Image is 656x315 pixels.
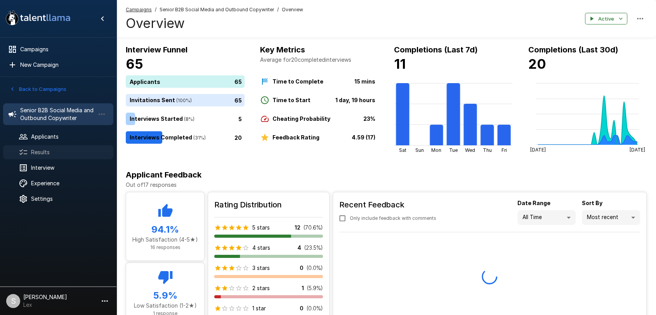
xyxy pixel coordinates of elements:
[528,56,546,72] b: 20
[501,147,507,153] tspan: Fri
[252,224,270,231] p: 5 stars
[528,45,618,54] b: Completions (Last 30d)
[277,6,279,14] span: /
[260,56,379,64] p: Average for 20 completed interviews
[302,284,304,292] p: 1
[582,210,640,225] div: Most recent
[252,305,266,312] p: 1 star
[394,45,478,54] b: Completions (Last 7d)
[482,147,491,153] tspan: Thu
[629,147,645,153] tspan: [DATE]
[252,284,270,292] p: 2 stars
[449,147,458,153] tspan: Tue
[431,147,441,153] tspan: Mon
[126,181,647,189] p: Out of 17 responses
[517,210,576,225] div: All Time
[465,147,475,153] tspan: Wed
[234,77,242,85] p: 65
[272,134,319,141] b: Feedback Rating
[234,96,242,104] p: 65
[260,45,305,54] b: Key Metrics
[150,244,180,250] span: 16 responses
[300,305,304,312] p: 0
[354,78,375,85] b: 15 mins
[307,284,323,292] p: ( 5.9 %)
[307,264,323,272] p: ( 0.0 %)
[415,147,424,153] tspan: Sun
[363,115,375,122] b: 23%
[339,198,443,211] h6: Recent Feedback
[155,6,156,14] span: /
[272,78,323,85] b: Time to Complete
[307,305,323,312] p: ( 0.0 %)
[297,244,301,252] p: 4
[304,224,323,231] p: ( 70.6 %)
[394,56,406,72] b: 11
[126,170,201,179] b: Applicant Feedback
[399,147,406,153] tspan: Sat
[238,115,242,123] p: 5
[132,223,198,236] h5: 94.1 %
[352,134,375,141] b: 4.59 (17)
[517,200,550,206] b: Date Range
[585,13,627,25] button: Active
[132,236,198,244] p: High Satisfaction (4-5★)
[272,115,330,122] b: Cheating Probability
[252,264,270,272] p: 3 stars
[335,97,375,103] b: 1 day, 19 hours
[295,224,300,231] p: 12
[282,6,303,14] span: Overview
[350,214,436,222] span: Only include feedback with comments
[272,97,311,103] b: Time to Start
[300,264,304,272] p: 0
[214,198,323,211] h6: Rating Distribution
[252,244,270,252] p: 4 stars
[160,6,274,14] span: Senior B2B Social Media and Outbound Copywriter
[126,7,152,12] u: Campaigns
[132,289,198,302] h5: 5.9 %
[132,302,198,310] p: Low Satisfaction (1-2★)
[126,56,143,72] b: 65
[530,147,545,153] tspan: [DATE]
[126,15,303,31] h4: Overview
[582,200,602,206] b: Sort By
[126,45,187,54] b: Interview Funnel
[304,244,323,252] p: ( 23.5 %)
[234,133,242,141] p: 20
